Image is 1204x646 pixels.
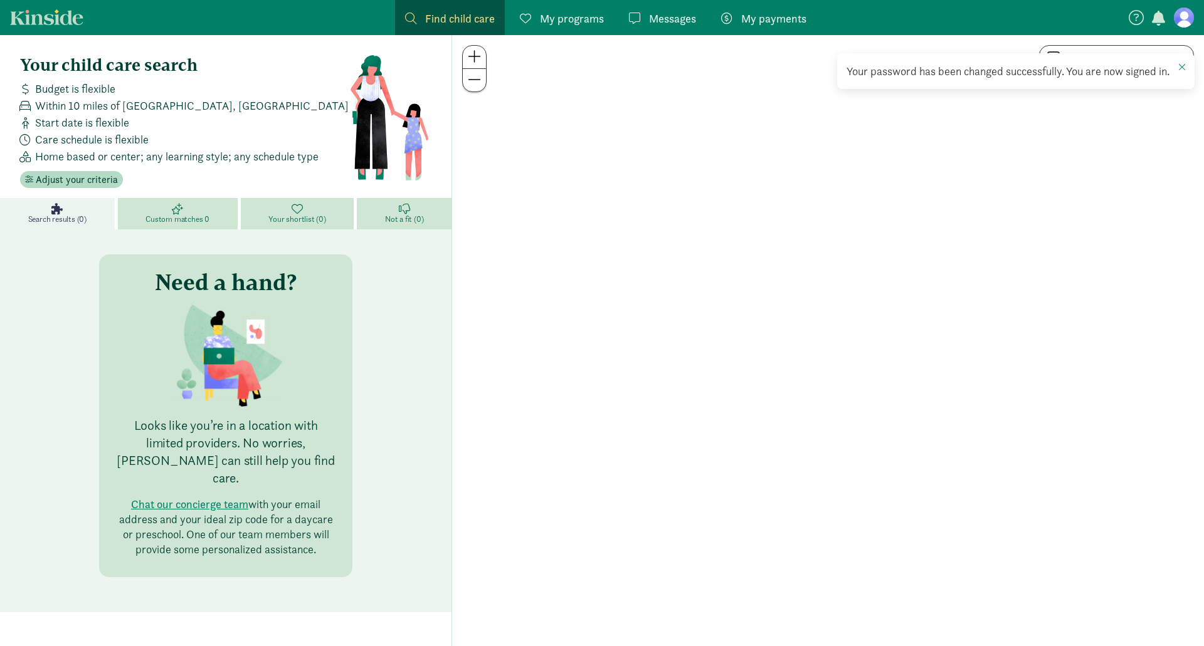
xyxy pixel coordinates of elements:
span: Find child care [425,10,495,27]
button: Chat our concierge team [131,497,248,512]
span: Not a fit (0) [385,214,423,224]
span: Messages [649,10,696,27]
a: Custom matches 0 [118,198,241,229]
span: Within 10 miles of [GEOGRAPHIC_DATA], [GEOGRAPHIC_DATA] [35,97,349,114]
p: Looks like you’re in a location with limited providers. No worries, [PERSON_NAME] can still help ... [114,417,337,487]
a: Kinside [10,9,83,25]
span: Budget is flexible [35,80,115,97]
span: Home based or center; any learning style; any schedule type [35,148,319,165]
div: Your password has been changed successfully. You are now signed in. [847,63,1185,80]
span: Custom matches 0 [145,214,209,224]
p: with your email address and your ideal zip code for a daycare or preschool. One of our team membe... [114,497,337,557]
h3: Need a hand? [155,269,297,294]
span: Adjust your criteria [36,172,118,187]
a: Your shortlist (0) [241,198,357,229]
span: Search results (0) [28,214,87,224]
span: My programs [540,10,604,27]
h4: Your child care search [20,55,349,75]
span: Start date is flexible [35,114,129,131]
button: Adjust your criteria [20,171,123,189]
label: Search as I move the map [1060,50,1186,65]
span: Your shortlist (0) [268,214,325,224]
span: My payments [741,10,806,27]
a: Not a fit (0) [357,198,451,229]
span: Care schedule is flexible [35,131,149,148]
